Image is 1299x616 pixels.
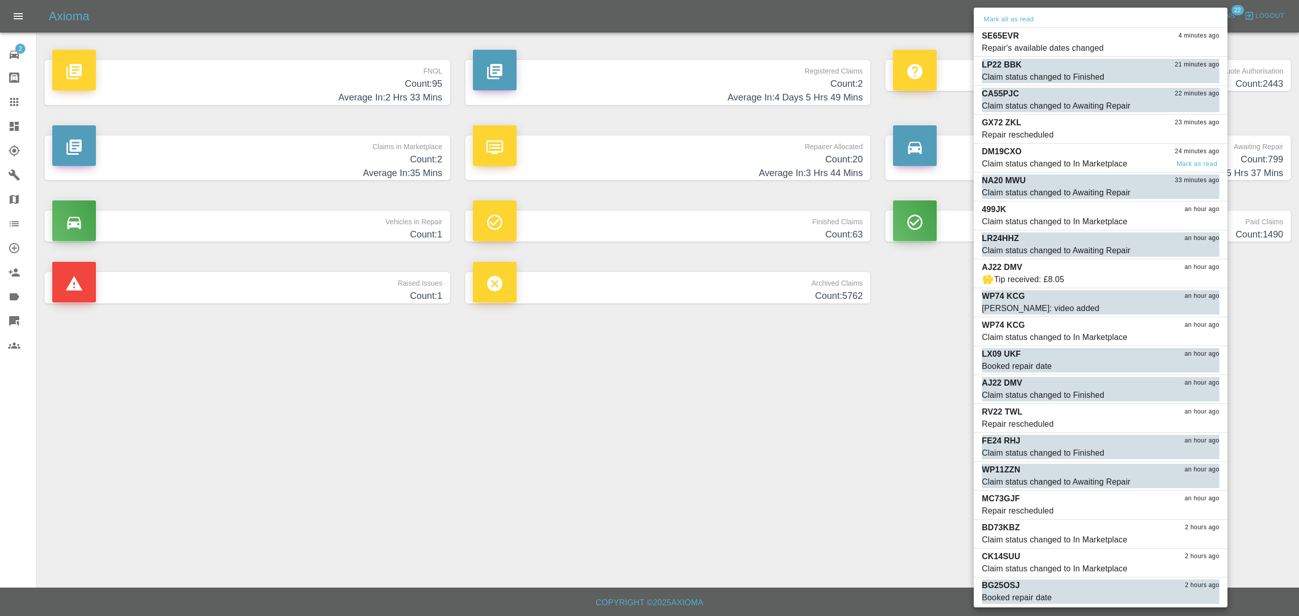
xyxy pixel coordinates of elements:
[994,273,1064,286] div: Tip received: £8.05
[982,563,1127,575] div: Claim status changed to In Marketplace
[982,534,1127,546] div: Claim status changed to In Marketplace
[982,522,1020,534] p: BD73KBZ
[1185,378,1219,388] span: an hour ago
[982,216,1127,228] div: Claim status changed to In Marketplace
[1185,349,1219,359] span: an hour ago
[982,187,1131,199] div: Claim status changed to Awaiting Repair
[1185,465,1219,475] span: an hour ago
[1185,436,1219,446] span: an hour ago
[1175,60,1219,70] span: 21 minutes ago
[1175,118,1219,128] span: 23 minutes ago
[982,389,1104,401] div: Claim status changed to Finished
[1185,523,1219,533] span: 2 hours ago
[982,592,1052,604] div: Booked repair date
[1185,291,1219,301] span: an hour ago
[982,505,1053,517] div: Repair rescheduled
[1185,320,1219,330] span: an hour ago
[982,261,1022,273] p: AJ22 DMV
[982,129,1053,141] div: Repair rescheduled
[982,245,1131,257] div: Claim status changed to Awaiting Repair
[982,319,1025,331] p: WP74 KCG
[982,158,1127,170] div: Claim status changed to In Marketplace
[982,290,1025,302] p: WP74 KCG
[1185,552,1219,562] span: 2 hours ago
[1175,158,1219,170] button: Mark as read
[982,59,1022,71] p: LP22 BBK
[982,493,1020,505] p: MC73GJF
[982,360,1052,372] div: Booked repair date
[982,302,1100,315] div: [PERSON_NAME]: video added
[982,42,1104,54] div: Repair's available dates changed
[982,14,1036,25] button: Mark all as read
[1185,580,1219,591] span: 2 hours ago
[982,71,1104,83] div: Claim status changed to Finished
[1185,407,1219,417] span: an hour ago
[982,175,1026,187] p: NA20 MWU
[1175,147,1219,157] span: 24 minutes ago
[982,30,1019,42] p: SE65EVR
[982,146,1021,158] p: DM19CXO
[982,406,1022,418] p: RV22 TWL
[1175,89,1219,99] span: 22 minutes ago
[982,447,1104,459] div: Claim status changed to Finished
[1185,494,1219,504] span: an hour ago
[1185,233,1219,244] span: an hour ago
[982,435,1020,447] p: FE24 RHJ
[982,232,1019,245] p: LR24HHZ
[982,464,1020,476] p: WP11ZZN
[1175,176,1219,186] span: 33 minutes ago
[982,476,1131,488] div: Claim status changed to Awaiting Repair
[982,348,1021,360] p: LX09 UKF
[982,88,1019,100] p: CA55PJC
[982,579,1020,592] p: BG25OSJ
[982,117,1021,129] p: GX72 ZKL
[982,377,1022,389] p: AJ22 DMV
[982,331,1127,344] div: Claim status changed to In Marketplace
[982,100,1131,112] div: Claim status changed to Awaiting Repair
[982,551,1020,563] p: CK14SUU
[1185,262,1219,272] span: an hour ago
[1178,31,1219,41] span: 4 minutes ago
[982,203,1006,216] p: 499JK
[1185,204,1219,215] span: an hour ago
[982,418,1053,430] div: Repair rescheduled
